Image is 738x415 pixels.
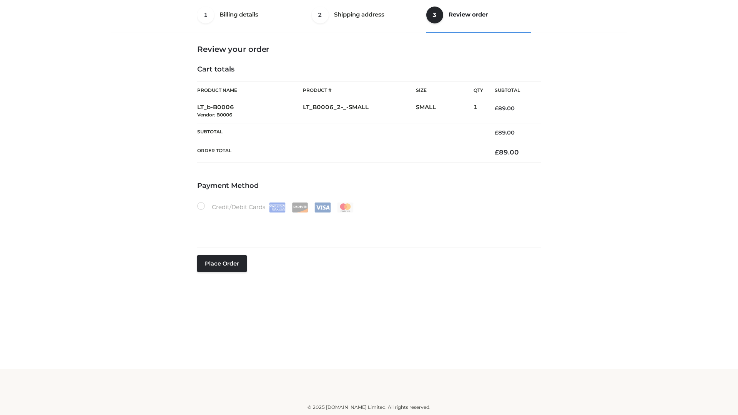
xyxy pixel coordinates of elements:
bdi: 89.00 [495,129,515,136]
th: Subtotal [197,123,483,142]
th: Product Name [197,81,303,99]
td: LT_b-B0006 [197,99,303,123]
button: Place order [197,255,247,272]
td: 1 [474,99,483,123]
small: Vendor: B0006 [197,112,232,118]
h4: Payment Method [197,182,541,190]
td: SMALL [416,99,474,123]
span: £ [495,105,498,112]
td: LT_B0006_2-_-SMALL [303,99,416,123]
th: Size [416,82,470,99]
th: Product # [303,81,416,99]
bdi: 89.00 [495,105,515,112]
th: Qty [474,81,483,99]
div: © 2025 [DOMAIN_NAME] Limited. All rights reserved. [114,403,624,411]
th: Order Total [197,142,483,163]
span: £ [495,129,498,136]
img: Discover [292,203,308,212]
img: Mastercard [337,203,354,212]
bdi: 89.00 [495,148,519,156]
h4: Cart totals [197,65,541,74]
h3: Review your order [197,45,541,54]
img: Visa [314,203,331,212]
img: Amex [269,203,286,212]
span: £ [495,148,499,156]
label: Credit/Debit Cards [197,202,354,212]
th: Subtotal [483,82,541,99]
iframe: Secure payment input frame [196,211,539,239]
